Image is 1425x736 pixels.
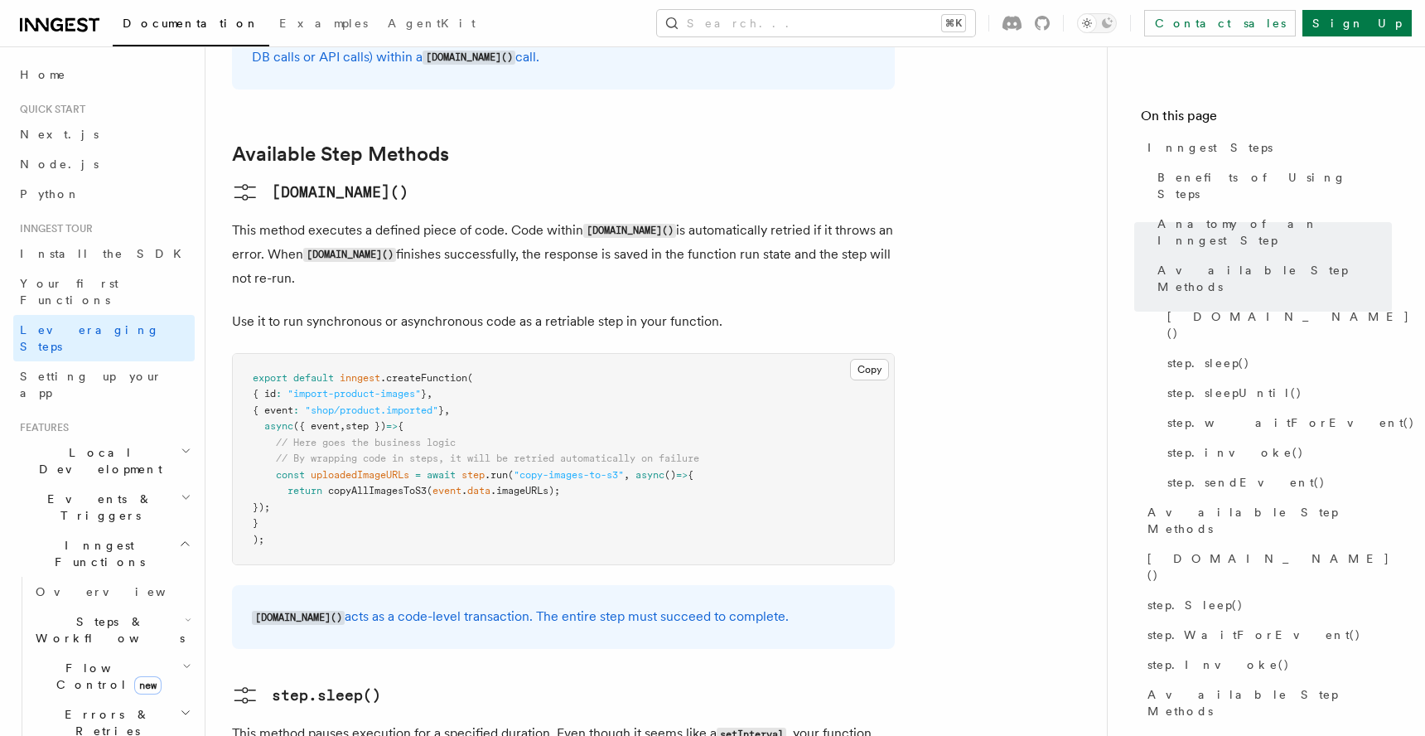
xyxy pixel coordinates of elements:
[272,181,408,204] pre: [DOMAIN_NAME]()
[388,17,476,30] span: AgentKit
[276,437,456,448] span: // Here goes the business logic
[1147,686,1392,719] span: Available Step Methods
[13,269,195,315] a: Your first Functions
[123,17,259,30] span: Documentation
[1167,474,1326,491] span: step.sendEvent()
[253,388,276,399] span: { id
[427,469,456,481] span: await
[20,247,191,260] span: Install the SDK
[1147,597,1244,613] span: step.Sleep()
[444,404,450,416] span: ,
[253,501,270,513] span: });
[676,469,688,481] span: =>
[380,372,467,384] span: .createFunction
[20,370,162,399] span: Setting up your app
[415,469,421,481] span: =
[232,143,449,166] a: Available Step Methods
[1147,656,1290,673] span: step.Invoke()
[293,420,340,432] span: ({ event
[303,248,396,262] code: [DOMAIN_NAME]()
[1167,414,1415,431] span: step.waitForEvent()
[13,119,195,149] a: Next.js
[427,485,432,496] span: (
[13,149,195,179] a: Node.js
[1141,620,1392,650] a: step.WaitForEvent()
[1161,438,1392,467] a: step.invoke()
[657,10,975,36] button: Search...⌘K
[427,388,432,399] span: ,
[1151,162,1392,209] a: Benefits of Using Steps
[113,5,269,46] a: Documentation
[1147,139,1273,156] span: Inngest Steps
[311,469,409,481] span: uploadedImageURLs
[1157,262,1392,295] span: Available Step Methods
[1147,504,1392,537] span: Available Step Methods
[36,585,206,598] span: Overview
[461,469,485,481] span: step
[13,222,93,235] span: Inngest tour
[328,485,427,496] span: copyAllImagesToS3
[287,388,421,399] span: "import-product-images"
[29,660,182,693] span: Flow Control
[514,469,624,481] span: "copy-images-to-s3"
[1167,385,1302,401] span: step.sleepUntil()
[1167,308,1410,341] span: [DOMAIN_NAME]()
[467,372,473,384] span: (
[1161,348,1392,378] a: step.sleep()
[13,484,195,530] button: Events & Triggers
[583,224,676,238] code: [DOMAIN_NAME]()
[293,372,334,384] span: default
[1302,10,1412,36] a: Sign Up
[253,534,264,545] span: );
[276,469,305,481] span: const
[13,438,195,484] button: Local Development
[269,5,378,45] a: Examples
[1141,106,1392,133] h4: On this page
[20,157,99,171] span: Node.js
[850,359,889,380] button: Copy
[467,485,490,496] span: data
[1157,215,1392,249] span: Anatomy of an Inngest Step
[293,404,299,416] span: :
[20,323,160,353] span: Leveraging Steps
[13,239,195,269] a: Install the SDK
[13,537,179,570] span: Inngest Functions
[272,684,381,707] pre: step.sleep()
[279,17,368,30] span: Examples
[421,388,427,399] span: }
[13,444,181,477] span: Local Development
[253,517,258,529] span: }
[13,491,181,524] span: Events & Triggers
[20,277,118,307] span: Your first Functions
[340,420,345,432] span: ,
[1141,133,1392,162] a: Inngest Steps
[1161,467,1392,497] a: step.sendEvent()
[1157,169,1392,202] span: Benefits of Using Steps
[1141,680,1392,726] a: Available Step Methods
[20,66,66,83] span: Home
[1147,627,1361,643] span: step.WaitForEvent()
[1161,378,1392,408] a: step.sleepUntil()
[942,15,965,31] kbd: ⌘K
[232,179,408,206] a: [DOMAIN_NAME]()
[13,315,195,361] a: Leveraging Steps
[664,469,676,481] span: ()
[1141,590,1392,620] a: step.Sleep()
[253,404,293,416] span: { event
[13,60,195,90] a: Home
[423,51,515,65] code: [DOMAIN_NAME]()
[485,469,508,481] span: .run
[253,372,287,384] span: export
[1147,550,1392,583] span: [DOMAIN_NAME]()
[13,421,69,434] span: Features
[1151,255,1392,302] a: Available Step Methods
[20,128,99,141] span: Next.js
[232,310,895,333] p: Use it to run synchronous or asynchronous code as a retriable step in your function.
[252,611,345,625] code: [DOMAIN_NAME]()
[1141,650,1392,680] a: step.Invoke()
[340,372,380,384] span: inngest
[276,453,699,464] span: // By wrapping code in steps, it will be retried automatically on failure
[1161,408,1392,438] a: step.waitForEvent()
[232,219,895,290] p: This method executes a defined piece of code. Code within is automatically retried if it throws a...
[276,388,282,399] span: :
